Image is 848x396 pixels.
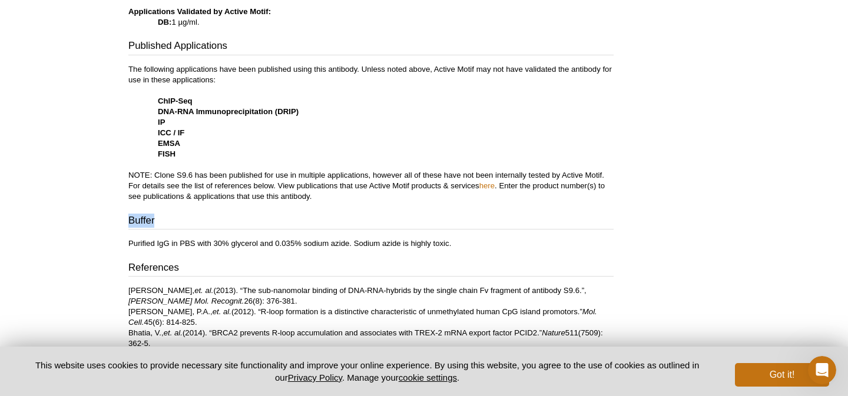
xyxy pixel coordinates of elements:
a: here [479,181,495,190]
button: Got it! [735,363,829,387]
strong: DB: [158,18,171,26]
strong: DNA-RNA Immunoprecipitation (DRIP) [158,107,299,116]
i: et. al. [194,286,213,295]
i: [PERSON_NAME] Mol. Recognit. [128,297,244,305]
p: This website uses cookies to provide necessary site functionality and improve your online experie... [19,359,715,384]
button: cookie settings [399,372,457,382]
b: Applications Validated by Active Motif: [128,7,271,16]
i: Nature [542,328,565,337]
h3: Published Applications [128,39,614,55]
i: et. al. [213,307,231,316]
p: 1 µg/ml. [128,6,614,28]
p: The following applications have been published using this antibody. Unless noted above, Active Mo... [128,64,614,202]
p: Purified IgG in PBS with 30% glycerol and 0.035% sodium azide. Sodium azide is highly toxic. [128,238,614,249]
strong: IP [158,118,165,127]
h3: References [128,261,614,277]
h3: Buffer [128,214,614,230]
strong: ICC / IF [158,128,184,137]
a: Privacy Policy [288,372,342,382]
strong: EMSA [158,139,180,148]
strong: FISH [158,149,175,158]
strong: ChIP-Seq [158,96,193,105]
iframe: Intercom live chat [808,356,836,384]
i: et. al. [164,328,183,337]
